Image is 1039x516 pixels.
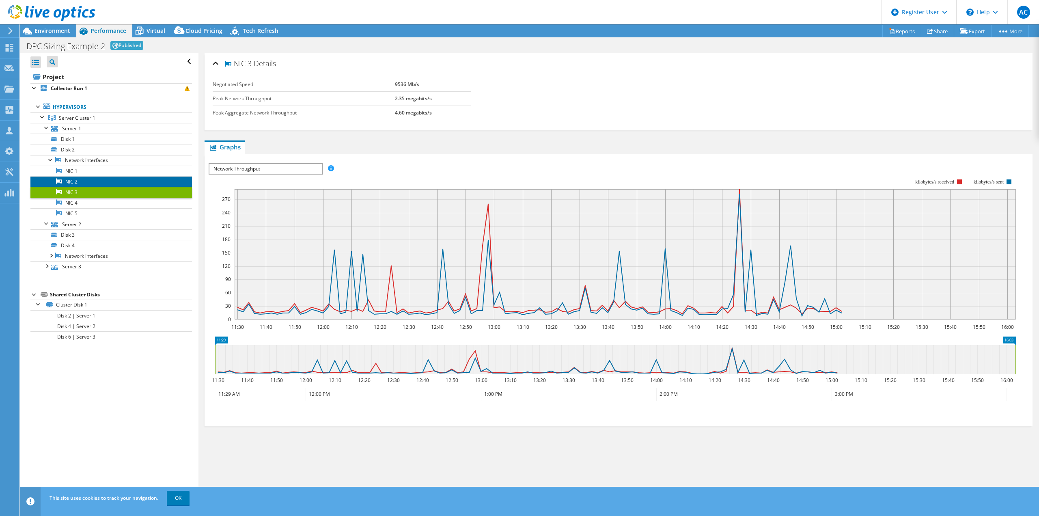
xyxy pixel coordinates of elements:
text: 15:50 [971,377,984,384]
a: Disk 4 | Server 2 [30,321,192,331]
a: Network Interfaces [30,251,192,261]
text: 15:40 [942,377,955,384]
text: 180 [222,236,231,243]
span: AC [1017,6,1030,19]
label: Peak Aggregate Network Throughput [213,109,394,117]
text: 12:30 [387,377,400,384]
a: OK [167,491,190,505]
text: 11:40 [260,324,272,330]
text: 13:10 [517,324,529,330]
a: NIC 2 [30,176,192,187]
a: Disk 2 | Server 1 [30,310,192,321]
text: 14:30 [745,324,757,330]
text: 15:00 [830,324,843,330]
a: NIC 1 [30,166,192,176]
text: 12:10 [345,324,358,330]
text: 210 [222,222,231,229]
text: kilobytes/s sent [974,179,1004,185]
text: 270 [222,196,231,203]
text: 11:50 [289,324,301,330]
text: 13:50 [621,377,634,384]
b: Collector Run 1 [51,85,87,92]
text: 16:00 [1001,324,1014,330]
text: 120 [222,263,231,270]
text: 150 [222,249,231,256]
text: 12:40 [416,377,429,384]
a: Reports [882,25,921,37]
span: Details [254,58,276,68]
b: 9536 Mb/s [395,81,419,88]
text: 14:40 [767,377,780,384]
text: 14:10 [688,324,700,330]
text: 14:30 [738,377,750,384]
text: 12:50 [459,324,472,330]
span: Environment [34,27,70,35]
a: Hypervisors [30,102,192,112]
span: Tech Refresh [243,27,278,35]
a: NIC 4 [30,198,192,208]
text: 11:30 [212,377,224,384]
a: Disk 1 [30,134,192,144]
span: Virtual [147,27,165,35]
text: 15:30 [913,377,925,384]
text: 12:40 [431,324,444,330]
text: 15:20 [884,377,897,384]
text: 14:50 [796,377,809,384]
text: 30 [225,302,231,309]
text: 0 [228,316,231,323]
a: Server Cluster 1 [30,112,192,123]
text: 13:20 [545,324,558,330]
span: Network Throughput [209,164,322,174]
text: 12:10 [329,377,341,384]
text: 14:40 [773,324,786,330]
text: 15:30 [916,324,928,330]
text: 12:00 [317,324,330,330]
text: 12:50 [446,377,458,384]
text: 12:30 [403,324,415,330]
text: kilobytes/s received [916,179,955,185]
text: 13:50 [631,324,643,330]
a: Project [30,70,192,83]
a: Disk 4 [30,240,192,250]
a: Disk 6 | Server 3 [30,331,192,342]
text: 15:40 [944,324,957,330]
text: 240 [222,209,231,216]
span: Published [110,41,143,50]
text: 11:30 [231,324,244,330]
text: 13:00 [475,377,487,384]
text: 13:40 [592,377,604,384]
a: Disk 2 [30,145,192,155]
b: 4.60 megabits/s [395,109,432,116]
a: Network Interfaces [30,155,192,166]
a: NIC 5 [30,208,192,219]
a: Server 2 [30,219,192,229]
span: Cloud Pricing [185,27,222,35]
text: 15:20 [887,324,900,330]
text: 14:20 [716,324,729,330]
label: Peak Network Throughput [213,95,394,103]
text: 15:50 [973,324,985,330]
a: Disk 3 [30,229,192,240]
a: Server 3 [30,261,192,272]
text: 12:20 [358,377,371,384]
a: Export [954,25,992,37]
text: 13:20 [533,377,546,384]
span: NIC 3 [223,58,252,68]
b: 2.35 megabits/s [395,95,432,102]
text: 13:00 [488,324,500,330]
a: Server 1 [30,123,192,134]
span: Graphs [209,143,241,151]
text: 15:10 [855,377,867,384]
text: 13:10 [504,377,517,384]
text: 90 [225,276,231,283]
a: Share [921,25,954,37]
text: 15:00 [826,377,838,384]
text: 12:20 [374,324,386,330]
a: Collector Run 1 [30,83,192,94]
text: 11:50 [270,377,283,384]
a: NIC 3 [30,187,192,197]
div: Shared Cluster Disks [50,290,192,300]
span: Performance [91,27,126,35]
span: Server Cluster 1 [59,114,95,121]
text: 14:20 [709,377,721,384]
